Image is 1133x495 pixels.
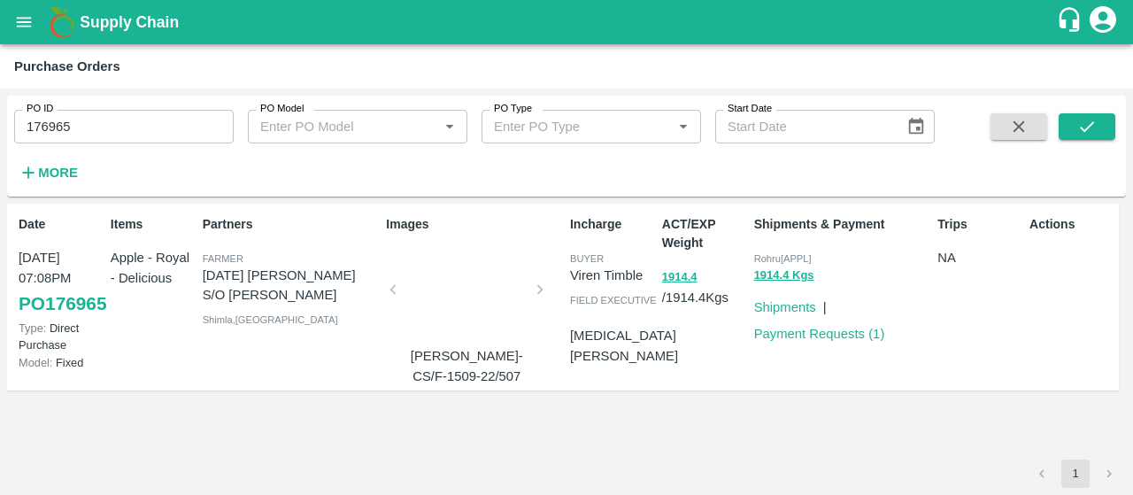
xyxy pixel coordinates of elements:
[260,102,304,116] label: PO Model
[937,215,1022,234] p: Trips
[14,55,120,78] div: Purchase Orders
[1056,6,1087,38] div: customer-support
[570,326,678,366] p: [MEDICAL_DATA][PERSON_NAME]
[19,320,104,353] p: Direct Purchase
[1061,460,1090,488] button: page 1
[494,102,532,116] label: PO Type
[14,110,234,143] input: Enter PO ID
[19,288,106,320] a: PO176965
[715,110,892,143] input: Start Date
[899,110,933,143] button: Choose date
[570,295,657,306] span: field executive
[1029,215,1114,234] p: Actions
[754,300,816,314] a: Shipments
[754,266,814,286] button: 1914.4 Kgs
[111,248,196,288] p: Apple - Royal - Delicious
[438,115,461,138] button: Open
[19,356,52,369] span: Model:
[19,354,104,371] p: Fixed
[203,266,380,306] p: [DATE] [PERSON_NAME] S/O [PERSON_NAME]
[253,115,410,138] input: Enter PO Model
[386,215,563,234] p: Images
[570,253,604,264] span: buyer
[38,166,78,180] strong: More
[728,102,772,116] label: Start Date
[1087,4,1119,41] div: account of current user
[570,215,655,234] p: Incharge
[80,10,1056,35] a: Supply Chain
[19,248,104,288] p: [DATE] 07:08PM
[400,346,533,386] p: [PERSON_NAME]-CS/F-1509-22/507
[662,267,747,307] p: / 1914.4 Kgs
[754,253,812,264] span: Rohru[APPL]
[44,4,80,40] img: logo
[754,327,885,341] a: Payment Requests (1)
[19,215,104,234] p: Date
[816,290,827,317] div: |
[80,13,179,31] b: Supply Chain
[662,267,698,288] button: 1914.4
[203,253,243,264] span: Farmer
[662,215,747,252] p: ACT/EXP Weight
[937,248,1022,267] p: NA
[203,314,338,325] span: Shimla , [GEOGRAPHIC_DATA]
[111,215,196,234] p: Items
[27,102,53,116] label: PO ID
[19,321,46,335] span: Type:
[754,215,931,234] p: Shipments & Payment
[672,115,695,138] button: Open
[4,2,44,43] button: open drawer
[570,266,655,285] p: Viren Timble
[203,215,380,234] p: Partners
[487,115,644,138] input: Enter PO Type
[14,158,82,188] button: More
[1025,460,1126,488] nav: pagination navigation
